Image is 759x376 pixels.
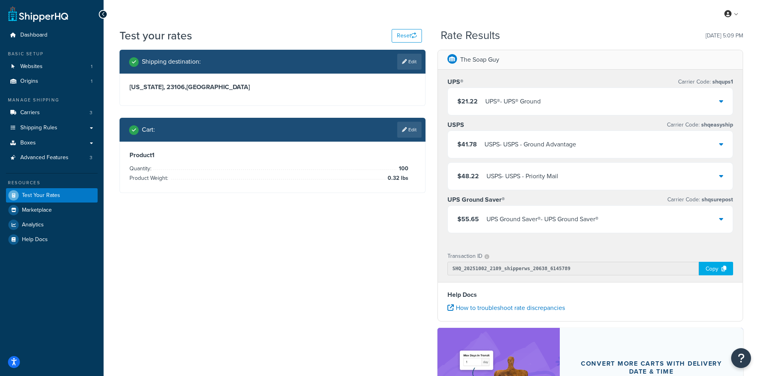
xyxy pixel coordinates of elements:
[386,173,408,183] span: 0.32 lbs
[20,32,47,39] span: Dashboard
[457,97,478,106] span: $21.22
[6,121,98,135] a: Shipping Rules
[6,150,98,165] a: Advanced Features3
[397,54,422,70] a: Edit
[91,63,92,70] span: 1
[129,83,416,91] h3: [US_STATE], 23106 , [GEOGRAPHIC_DATA]
[6,59,98,74] li: Websites
[142,58,201,65] h2: Shipping destination :
[706,30,743,41] p: [DATE] 5:09 PM
[20,109,40,116] span: Carriers
[90,154,92,161] span: 3
[20,154,69,161] span: Advanced Features
[447,78,463,86] h3: UPS®
[699,262,733,275] div: Copy
[91,78,92,85] span: 1
[6,218,98,232] a: Analytics
[20,140,36,146] span: Boxes
[6,179,98,186] div: Resources
[22,207,52,214] span: Marketplace
[447,251,482,262] p: Transaction ID
[20,63,43,70] span: Websites
[6,105,98,120] a: Carriers3
[731,348,751,368] button: Open Resource Center
[142,126,155,133] h2: Cart :
[678,76,733,88] p: Carrier Code:
[6,74,98,89] a: Origins1
[129,164,153,173] span: Quantity:
[392,29,422,43] button: Reset
[457,214,479,224] span: $55.65
[700,195,733,204] span: shqsurepost
[22,192,60,199] span: Test Your Rates
[6,136,98,150] a: Boxes
[129,174,170,182] span: Product Weight:
[6,105,98,120] li: Carriers
[484,139,576,150] div: USPS - USPS - Ground Advantage
[6,59,98,74] a: Websites1
[90,109,92,116] span: 3
[6,203,98,217] a: Marketplace
[667,194,733,205] p: Carrier Code:
[397,164,408,173] span: 100
[6,97,98,103] div: Manage Shipping
[6,150,98,165] li: Advanced Features
[129,151,416,159] h3: Product 1
[6,74,98,89] li: Origins
[441,29,500,42] h2: Rate Results
[447,121,464,129] h3: USPS
[460,54,499,65] p: The Soap Guy
[20,125,57,131] span: Shipping Rules
[397,122,422,138] a: Edit
[6,232,98,247] a: Help Docs
[700,121,733,129] span: shqeasyship
[22,222,44,228] span: Analytics
[447,303,565,312] a: How to troubleshoot rate discrepancies
[6,28,98,43] a: Dashboard
[447,196,505,204] h3: UPS Ground Saver®
[447,290,734,300] h4: Help Docs
[579,360,724,376] div: Convert more carts with delivery date & time
[486,214,598,225] div: UPS Ground Saver® - UPS Ground Saver®
[457,140,477,149] span: $41.78
[6,188,98,203] a: Test Your Rates
[120,28,192,43] h1: Test your rates
[457,171,479,181] span: $48.22
[20,78,38,85] span: Origins
[711,78,733,86] span: shqups1
[486,171,558,182] div: USPS - USPS - Priority Mail
[6,51,98,57] div: Basic Setup
[22,236,48,243] span: Help Docs
[485,96,541,107] div: UPS® - UPS® Ground
[667,119,733,131] p: Carrier Code:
